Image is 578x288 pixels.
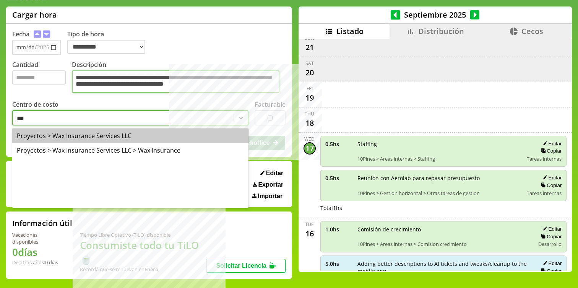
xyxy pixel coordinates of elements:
button: Editar [541,174,562,181]
span: Adding better descriptions to AI tickets and tweaks/cleanup to the mobile app [357,260,530,275]
span: 5.0 hs [325,260,352,267]
label: Tipo de hora [67,30,151,55]
div: scrollable content [299,39,572,271]
span: Reunión con Aerolab para repasar presupuesto [357,174,522,182]
div: Total 1 hs [320,204,567,212]
span: Exportar [258,181,283,188]
div: 18 [304,117,316,129]
div: Proyectos > Wax Insurance Services LLC > Wax Insurance [12,143,248,158]
div: 16 [304,228,316,240]
button: Editar [541,260,562,267]
span: 10Pines > Gestion horizontal > Otras tareas de gestion [357,190,522,197]
h1: 0 días [12,245,62,259]
div: 19 [304,92,316,104]
button: Editar [541,226,562,232]
span: Septiembre 2025 [400,10,470,20]
h1: Cargar hora [12,10,57,20]
span: 0.5 hs [325,174,352,182]
div: Thu [305,111,314,117]
div: 17 [304,142,316,155]
span: Tareas internas [527,190,562,197]
span: Staffing [357,140,522,148]
div: Proyectos > Wax Insurance Services LLC [12,129,248,143]
div: Tiempo Libre Optativo (TiLO) disponible [80,231,206,238]
button: Editar [541,140,562,147]
span: Solicitar Licencia [216,262,266,269]
button: Copiar [539,148,562,154]
span: 0.5 hs [325,140,352,148]
button: Copiar [539,233,562,240]
span: Desarrollo [538,241,562,247]
div: Recordá que se renuevan en [80,266,206,273]
span: Importar [258,193,283,200]
span: 1.0 hs [325,226,352,233]
div: Vacaciones disponibles [12,231,62,245]
button: Copiar [539,268,562,274]
span: Comisión de crecimiento [357,226,530,233]
b: Enero [144,266,158,273]
label: Cantidad [12,60,72,95]
label: Centro de costo [12,100,58,109]
span: Distribución [418,26,464,36]
h2: Información útil [12,218,72,228]
div: Wed [304,136,315,142]
input: Cantidad [12,70,66,85]
div: 20 [304,67,316,79]
h1: Consumiste todo tu TiLO 🍵 [80,238,206,266]
label: Descripción [72,60,286,95]
span: 10Pines > Areas internas > Comision crecimiento [357,241,530,247]
button: Exportar [250,181,286,189]
span: Listado [336,26,364,36]
div: De otros años: 0 días [12,259,62,266]
div: Fri [307,85,313,92]
span: Cecos [521,26,543,36]
button: Solicitar Licencia [206,259,286,273]
button: Editar [258,169,286,177]
select: Tipo de hora [67,40,145,54]
textarea: Descripción [72,70,279,93]
label: Facturable [255,100,286,109]
span: Editar [266,170,283,177]
span: Tareas internas [527,155,562,162]
div: 21 [304,41,316,54]
span: 10Pines > Areas internas > Staffing [357,155,522,162]
div: Sat [305,60,314,67]
label: Fecha [12,30,29,38]
button: Copiar [539,182,562,189]
div: Tue [305,221,314,228]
